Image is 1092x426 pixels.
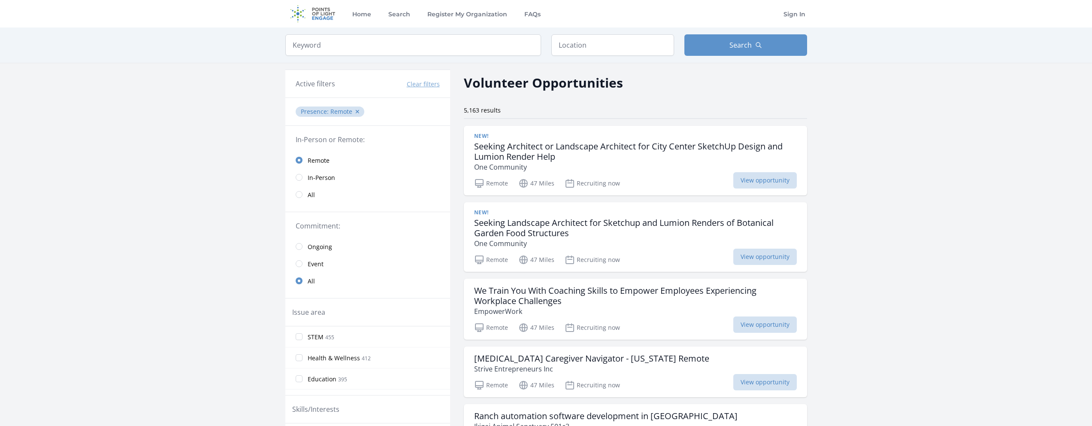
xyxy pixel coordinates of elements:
legend: Skills/Interests [292,404,339,414]
span: New! [474,133,489,140]
p: 47 Miles [518,323,554,333]
span: In-Person [308,173,335,182]
a: Remote [285,152,450,169]
span: View opportunity [733,316,797,333]
a: New! Seeking Landscape Architect for Sketchup and Lumion Renders of Botanical Garden Food Structu... [464,202,807,272]
input: Keyword [285,34,541,56]
span: View opportunity [733,249,797,265]
h2: Volunteer Opportunities [464,73,623,92]
a: [MEDICAL_DATA] Caregiver Navigator - [US_STATE] Remote Strive Entrepreneurs Inc Remote 47 Miles R... [464,347,807,397]
span: New! [474,209,489,216]
input: STEM 455 [296,333,302,340]
p: Remote [474,380,508,390]
span: All [308,277,315,286]
p: Recruiting now [565,323,620,333]
button: Search [684,34,807,56]
h3: [MEDICAL_DATA] Caregiver Navigator - [US_STATE] Remote [474,353,709,364]
legend: Commitment: [296,221,440,231]
a: All [285,272,450,289]
span: All [308,191,315,199]
p: Remote [474,323,508,333]
a: Ongoing [285,238,450,255]
span: Education [308,375,336,383]
button: ✕ [355,107,360,116]
p: Strive Entrepreneurs Inc [474,364,709,374]
span: 412 [362,355,371,362]
p: Recruiting now [565,380,620,390]
a: All [285,186,450,203]
p: 47 Miles [518,178,554,189]
h3: Active filters [296,79,335,89]
button: Clear filters [407,80,440,88]
span: Ongoing [308,243,332,251]
span: Event [308,260,324,268]
p: Remote [474,178,508,189]
legend: Issue area [292,307,325,317]
legend: In-Person or Remote: [296,134,440,145]
span: 395 [338,376,347,383]
span: Health & Wellness [308,354,360,362]
input: Location [551,34,674,56]
span: Presence : [301,107,330,116]
span: Remote [308,156,330,165]
span: Search [729,40,752,50]
p: Remote [474,255,508,265]
span: STEM [308,333,324,341]
h3: We Train You With Coaching Skills to Empower Employees Experiencing Workplace Challenges [474,286,797,306]
span: 5,163 results [464,106,501,114]
p: Recruiting now [565,178,620,189]
a: In-Person [285,169,450,186]
p: One Community [474,238,797,249]
a: We Train You With Coaching Skills to Empower Employees Experiencing Workplace Challenges EmpowerW... [464,279,807,340]
p: Recruiting now [565,255,620,265]
h3: Seeking Architect or Landscape Architect for City Center SketchUp Design and Lumion Render Help [474,141,797,162]
h3: Ranch automation software development in [GEOGRAPHIC_DATA] [474,411,738,421]
span: Remote [330,107,352,116]
p: EmpowerWork [474,306,797,316]
span: View opportunity [733,374,797,390]
p: 47 Miles [518,255,554,265]
a: New! Seeking Architect or Landscape Architect for City Center SketchUp Design and Lumion Render H... [464,126,807,195]
input: Health & Wellness 412 [296,354,302,361]
span: View opportunity [733,172,797,189]
h3: Seeking Landscape Architect for Sketchup and Lumion Renders of Botanical Garden Food Structures [474,218,797,238]
p: 47 Miles [518,380,554,390]
p: One Community [474,162,797,172]
input: Education 395 [296,375,302,382]
span: 455 [325,334,334,341]
a: Event [285,255,450,272]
